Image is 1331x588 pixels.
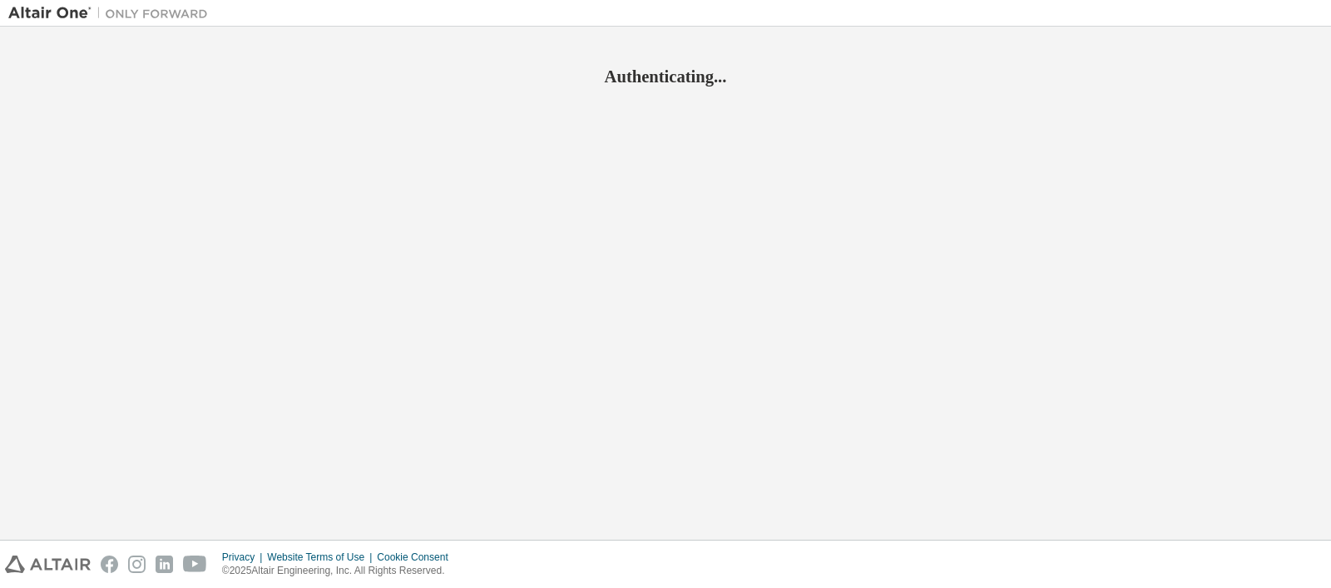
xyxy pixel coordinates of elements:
[101,556,118,573] img: facebook.svg
[156,556,173,573] img: linkedin.svg
[128,556,146,573] img: instagram.svg
[5,556,91,573] img: altair_logo.svg
[8,66,1323,87] h2: Authenticating...
[183,556,207,573] img: youtube.svg
[222,564,458,578] p: © 2025 Altair Engineering, Inc. All Rights Reserved.
[377,551,458,564] div: Cookie Consent
[8,5,216,22] img: Altair One
[222,551,267,564] div: Privacy
[267,551,377,564] div: Website Terms of Use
